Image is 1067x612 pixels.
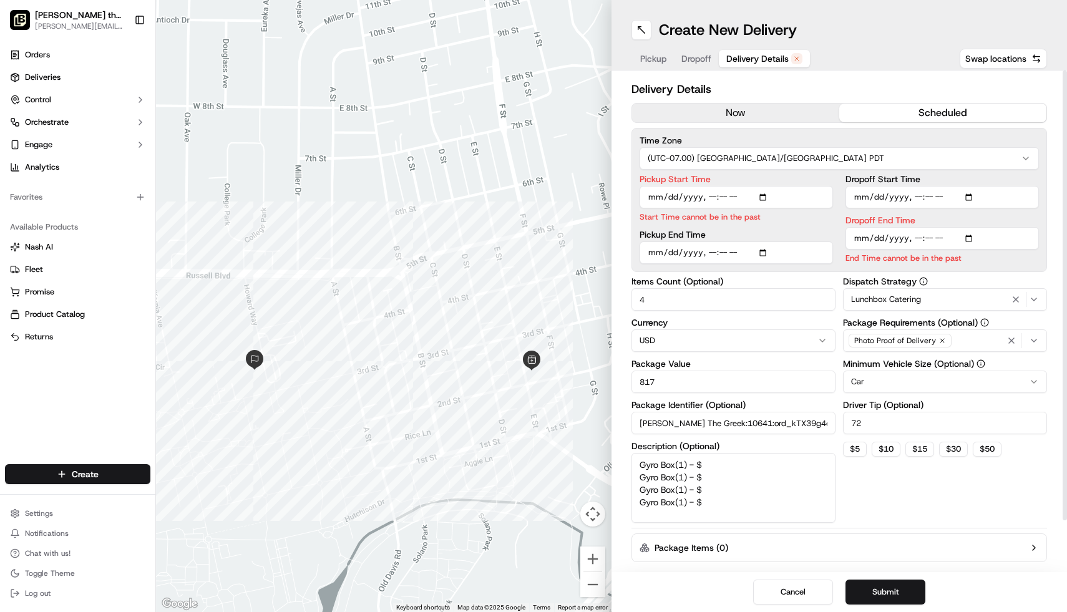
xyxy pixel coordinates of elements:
[5,237,150,257] button: Nash AI
[533,604,550,611] a: Terms (opens in new tab)
[12,12,37,37] img: Nash
[640,175,833,183] label: Pickup Start Time
[851,294,921,305] span: Lunchbox Catering
[42,132,158,142] div: We're available if you need us!
[839,104,1046,122] button: scheduled
[843,288,1047,311] button: Lunchbox Catering
[5,585,150,602] button: Log out
[631,318,836,327] label: Currency
[5,565,150,582] button: Toggle Theme
[960,49,1047,69] button: Swap locations
[396,603,450,612] button: Keyboard shortcuts
[10,286,145,298] a: Promise
[726,52,789,65] span: Delivery Details
[580,546,605,571] button: Zoom in
[681,52,711,65] span: Dropoff
[25,94,51,105] span: Control
[212,123,227,138] button: Start new chat
[5,525,150,542] button: Notifications
[632,104,839,122] button: now
[25,286,54,298] span: Promise
[25,181,95,193] span: Knowledge Base
[659,20,797,40] h1: Create New Delivery
[980,318,989,327] button: Package Requirements (Optional)
[640,211,833,223] p: Start Time cannot be in the past
[631,533,1047,562] button: Package Items (0)
[25,309,85,320] span: Product Catalog
[5,67,150,87] a: Deliveries
[5,217,150,237] div: Available Products
[845,216,1039,225] label: Dropoff End Time
[5,135,150,155] button: Engage
[845,252,1039,264] p: End Time cannot be in the past
[159,596,200,612] a: Open this area in Google Maps (opens a new window)
[10,309,145,320] a: Product Catalog
[872,442,900,457] button: $10
[843,359,1047,368] label: Minimum Vehicle Size (Optional)
[25,72,61,83] span: Deliveries
[631,401,836,409] label: Package Identifier (Optional)
[25,241,53,253] span: Nash AI
[580,502,605,527] button: Map camera controls
[631,359,836,368] label: Package Value
[845,175,1039,183] label: Dropoff Start Time
[5,90,150,110] button: Control
[843,277,1047,286] label: Dispatch Strategy
[25,162,59,173] span: Analytics
[12,182,22,192] div: 📗
[25,568,75,578] span: Toggle Theme
[580,572,605,597] button: Zoom out
[159,596,200,612] img: Google
[25,117,69,128] span: Orchestrate
[631,412,836,434] input: Enter package identifier
[5,282,150,302] button: Promise
[5,187,150,207] div: Favorites
[843,412,1047,434] input: Enter driver tip amount
[631,277,836,286] label: Items Count (Optional)
[631,288,836,311] input: Enter number of items
[25,508,53,518] span: Settings
[10,331,145,342] a: Returns
[640,230,833,239] label: Pickup End Time
[25,528,69,538] span: Notifications
[5,304,150,324] button: Product Catalog
[5,5,129,35] button: Nick the Greek (Davis)[PERSON_NAME] the Greek ([PERSON_NAME])[PERSON_NAME][EMAIL_ADDRESS][PERSON_...
[457,604,525,611] span: Map data ©2025 Google
[965,52,1026,65] span: Swap locations
[88,211,151,221] a: Powered byPylon
[5,157,150,177] a: Analytics
[5,45,150,65] a: Orders
[919,277,928,286] button: Dispatch Strategy
[12,119,35,142] img: 1736555255976-a54dd68f-1ca7-489b-9aae-adbdc363a1c4
[5,327,150,347] button: Returns
[843,329,1047,352] button: Photo Proof of Delivery
[10,241,145,253] a: Nash AI
[845,580,925,605] button: Submit
[35,21,124,31] button: [PERSON_NAME][EMAIL_ADDRESS][PERSON_NAME][DOMAIN_NAME]
[977,359,985,368] button: Minimum Vehicle Size (Optional)
[10,10,30,30] img: Nick the Greek (Davis)
[105,182,115,192] div: 💻
[854,336,936,346] span: Photo Proof of Delivery
[655,542,728,554] label: Package Items ( 0 )
[5,112,150,132] button: Orchestrate
[5,505,150,522] button: Settings
[124,211,151,221] span: Pylon
[25,548,71,558] span: Chat with us!
[843,442,867,457] button: $5
[843,401,1047,409] label: Driver Tip (Optional)
[558,604,608,611] a: Report a map error
[631,453,836,523] textarea: Gyro Box(1) - $ Gyro Box(1) - $ Gyro Box(1) - $ Gyro Box(1) - $
[939,442,968,457] button: $30
[100,176,205,198] a: 💻API Documentation
[640,136,1039,145] label: Time Zone
[32,80,225,94] input: Got a question? Start typing here...
[843,318,1047,327] label: Package Requirements (Optional)
[5,464,150,484] button: Create
[631,80,1047,98] h2: Delivery Details
[631,371,836,393] input: Enter package value
[753,580,833,605] button: Cancel
[35,9,124,21] button: [PERSON_NAME] the Greek ([PERSON_NAME])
